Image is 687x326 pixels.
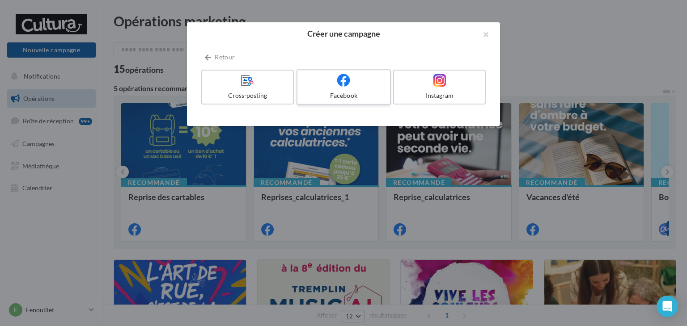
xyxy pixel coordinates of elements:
[201,29,486,38] h2: Créer une campagne
[657,296,678,317] div: Open Intercom Messenger
[201,52,238,63] button: Retour
[398,91,481,100] div: Instagram
[206,91,289,100] div: Cross-posting
[301,91,386,100] div: Facebook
